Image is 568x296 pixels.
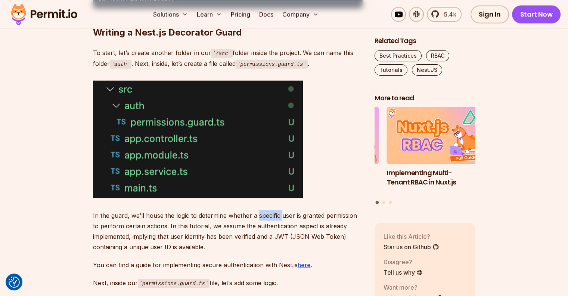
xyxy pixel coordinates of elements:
[382,201,385,204] button: Go to slide 2
[93,277,363,288] p: Next, inside our file, let’s add some logic.
[387,168,488,187] h3: Implementing Multi-Tenant RBAC in Nuxt.js
[384,283,442,292] p: Want more?
[278,107,379,196] li: 3 of 3
[9,277,20,288] button: Consent Preferences
[375,64,407,75] a: Tutorials
[93,210,363,252] p: In the guard, we’ll house the logic to determine whether a specific user is granted permission to...
[256,7,276,22] a: Docs
[384,232,439,241] p: Like this Article?
[384,268,423,277] a: Tell us why
[93,80,303,198] img: nest-2.png
[93,259,363,270] p: You can find a guide for implementing secure authentication with Nest.js .
[211,49,233,58] code: /src
[384,242,439,251] a: Star us on Github
[375,50,422,61] a: Best Practices
[427,7,462,22] a: 5.4k
[138,279,210,288] code: permissions.guard.ts
[389,201,392,204] button: Go to slide 3
[93,47,363,68] p: To start, let’s create another folder in our folder inside the project. We can name this folder ....
[471,5,509,23] a: Sign In
[9,277,20,288] img: Revisit consent button
[279,7,322,22] button: Company
[298,261,311,268] a: here
[387,107,488,164] img: Implementing Multi-Tenant RBAC in Nuxt.js
[236,59,308,68] code: permissions.guard.ts
[387,107,488,196] li: 1 of 3
[278,107,379,164] img: How to Use JWTs for Authorization: Best Practices and Common Mistakes
[387,107,488,196] a: Implementing Multi-Tenant RBAC in Nuxt.jsImplementing Multi-Tenant RBAC in Nuxt.js
[412,64,442,75] a: Nest.JS
[228,7,253,22] a: Pricing
[512,5,561,23] a: Start Now
[426,50,449,61] a: RBAC
[384,257,423,266] p: Disagree?
[440,10,456,19] span: 5.4k
[278,168,379,196] h3: How to Use JWTs for Authorization: Best Practices and Common Mistakes
[376,201,379,204] button: Go to slide 1
[110,59,131,68] code: auth
[375,36,475,45] h2: Related Tags
[375,107,475,205] div: Posts
[7,1,81,27] img: Permit logo
[375,93,475,103] h2: More to read
[194,7,225,22] button: Learn
[150,7,191,22] button: Solutions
